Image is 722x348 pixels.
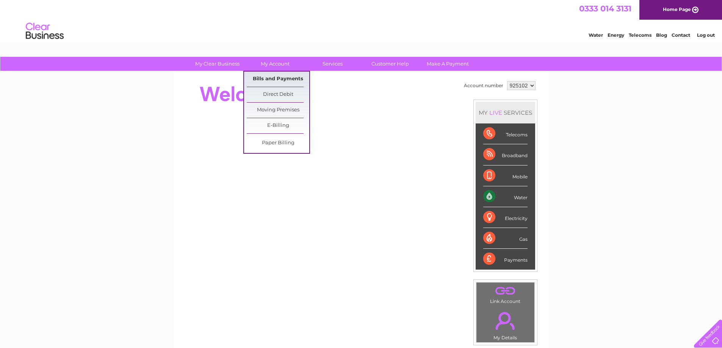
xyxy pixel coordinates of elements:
[417,57,479,71] a: Make A Payment
[25,20,64,43] img: logo.png
[656,32,667,38] a: Blog
[301,57,364,71] a: Services
[247,118,309,133] a: E-Billing
[483,165,528,186] div: Mobile
[244,57,306,71] a: My Account
[483,186,528,207] div: Water
[182,4,540,37] div: Clear Business is a trading name of Verastar Limited (registered in [GEOGRAPHIC_DATA] No. 3667643...
[483,123,528,144] div: Telecoms
[478,307,532,334] a: .
[629,32,652,38] a: Telecoms
[462,79,505,92] td: Account number
[697,32,715,38] a: Log out
[476,282,535,306] td: Link Account
[483,207,528,228] div: Electricity
[247,103,309,118] a: Moving Premises
[488,109,504,116] div: LIVE
[476,306,535,343] td: My Details
[359,57,421,71] a: Customer Help
[483,249,528,269] div: Payments
[478,284,532,298] a: .
[672,32,690,38] a: Contact
[247,87,309,102] a: Direct Debit
[483,144,528,165] div: Broadband
[608,32,624,38] a: Energy
[186,57,249,71] a: My Clear Business
[589,32,603,38] a: Water
[476,102,535,123] div: MY SERVICES
[579,4,631,13] a: 0333 014 3131
[483,228,528,249] div: Gas
[247,136,309,151] a: Paper Billing
[247,72,309,87] a: Bills and Payments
